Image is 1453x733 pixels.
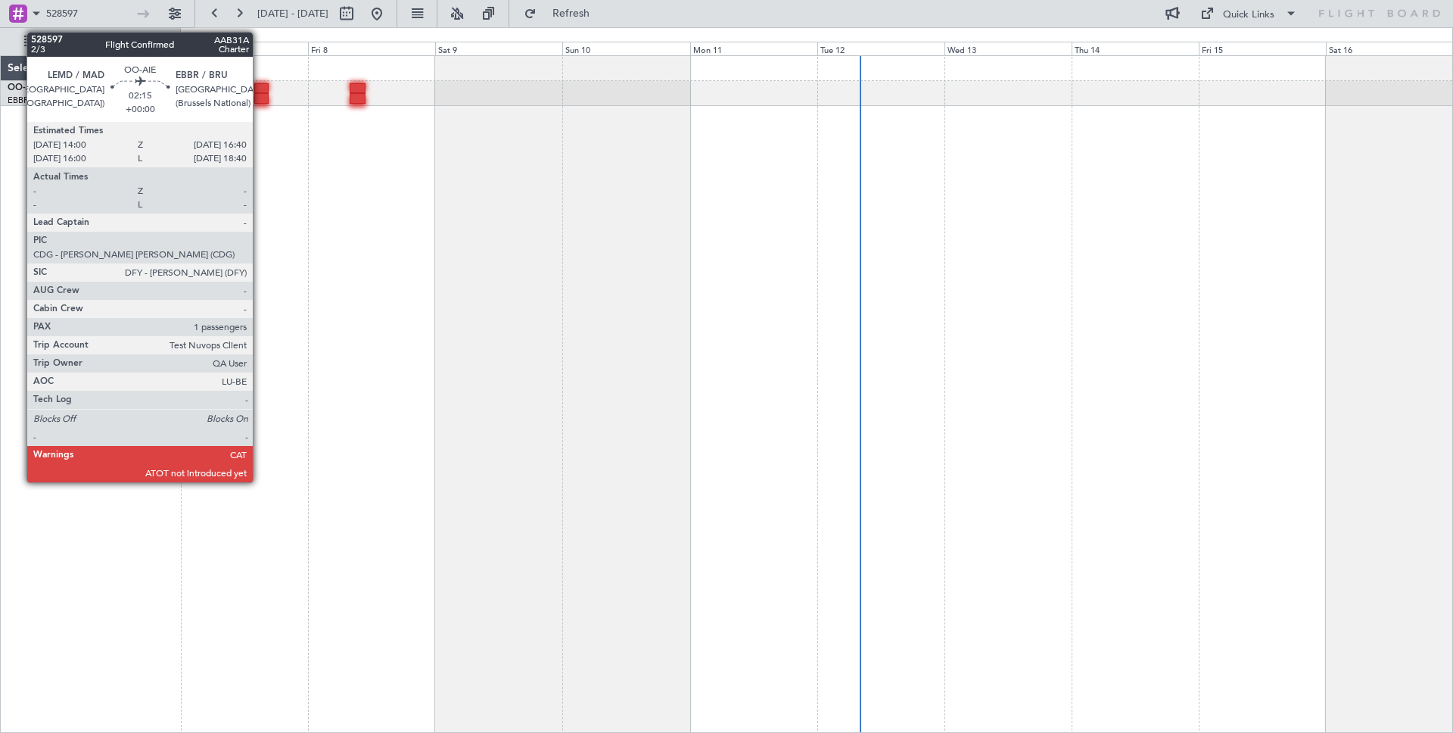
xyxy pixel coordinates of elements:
[1072,42,1199,55] div: Thu 14
[1199,42,1326,55] div: Fri 15
[8,83,82,92] a: OO-AIEFalcon 7X
[39,36,160,47] span: All Aircraft
[1193,2,1305,26] button: Quick Links
[944,42,1072,55] div: Wed 13
[46,2,130,25] input: Trip Number
[540,8,603,19] span: Refresh
[1326,42,1453,55] div: Sat 16
[181,42,308,55] div: Thu 7
[517,2,608,26] button: Refresh
[690,42,817,55] div: Mon 11
[183,30,209,43] div: [DATE]
[257,7,328,20] span: [DATE] - [DATE]
[17,30,164,54] button: All Aircraft
[308,42,435,55] div: Fri 8
[8,95,48,106] a: EBBR/BRU
[435,42,562,55] div: Sat 9
[8,83,40,92] span: OO-AIE
[562,42,689,55] div: Sun 10
[1223,8,1274,23] div: Quick Links
[817,42,944,55] div: Tue 12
